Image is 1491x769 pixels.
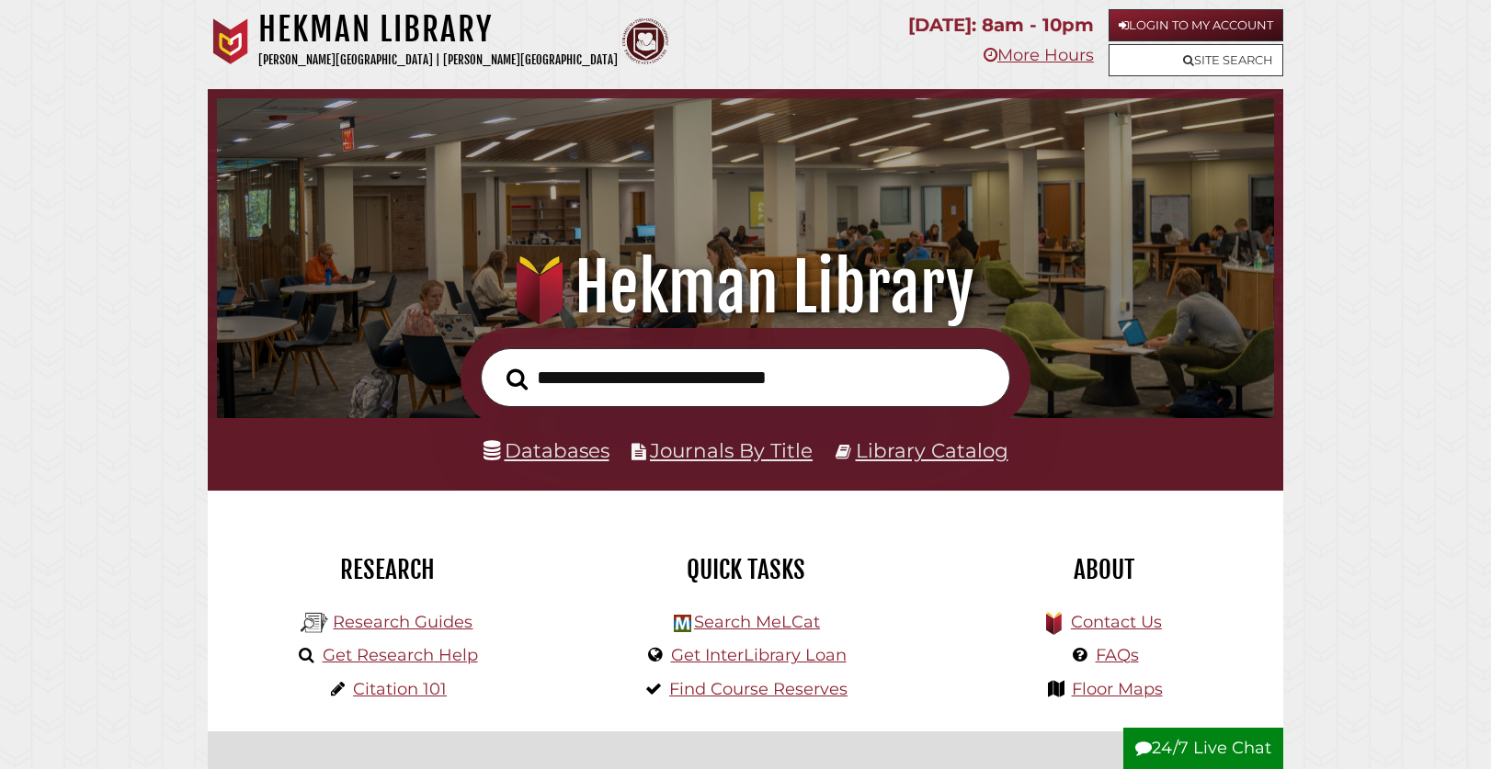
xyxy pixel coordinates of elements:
a: Floor Maps [1072,679,1163,699]
h2: About [939,554,1269,585]
h1: Hekman Library [239,247,1251,328]
h2: Quick Tasks [580,554,911,585]
a: FAQs [1096,645,1139,665]
a: Get Research Help [323,645,478,665]
img: Hekman Library Logo [674,615,691,632]
a: Find Course Reserves [669,679,848,699]
a: Library Catalog [856,438,1008,462]
h2: Research [222,554,552,585]
a: Login to My Account [1109,9,1283,41]
a: Research Guides [333,612,472,632]
button: Search [497,363,537,396]
h1: Hekman Library [258,9,618,50]
a: Search MeLCat [694,612,820,632]
img: Calvin Theological Seminary [622,18,668,64]
a: Databases [484,438,609,462]
a: More Hours [984,45,1094,65]
p: [PERSON_NAME][GEOGRAPHIC_DATA] | [PERSON_NAME][GEOGRAPHIC_DATA] [258,50,618,71]
p: [DATE]: 8am - 10pm [908,9,1094,41]
img: Hekman Library Logo [301,609,328,637]
a: Journals By Title [650,438,813,462]
i: Search [506,368,528,390]
a: Get InterLibrary Loan [671,645,847,665]
a: Citation 101 [353,679,447,699]
a: Site Search [1109,44,1283,76]
img: Calvin University [208,18,254,64]
a: Contact Us [1071,612,1162,632]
